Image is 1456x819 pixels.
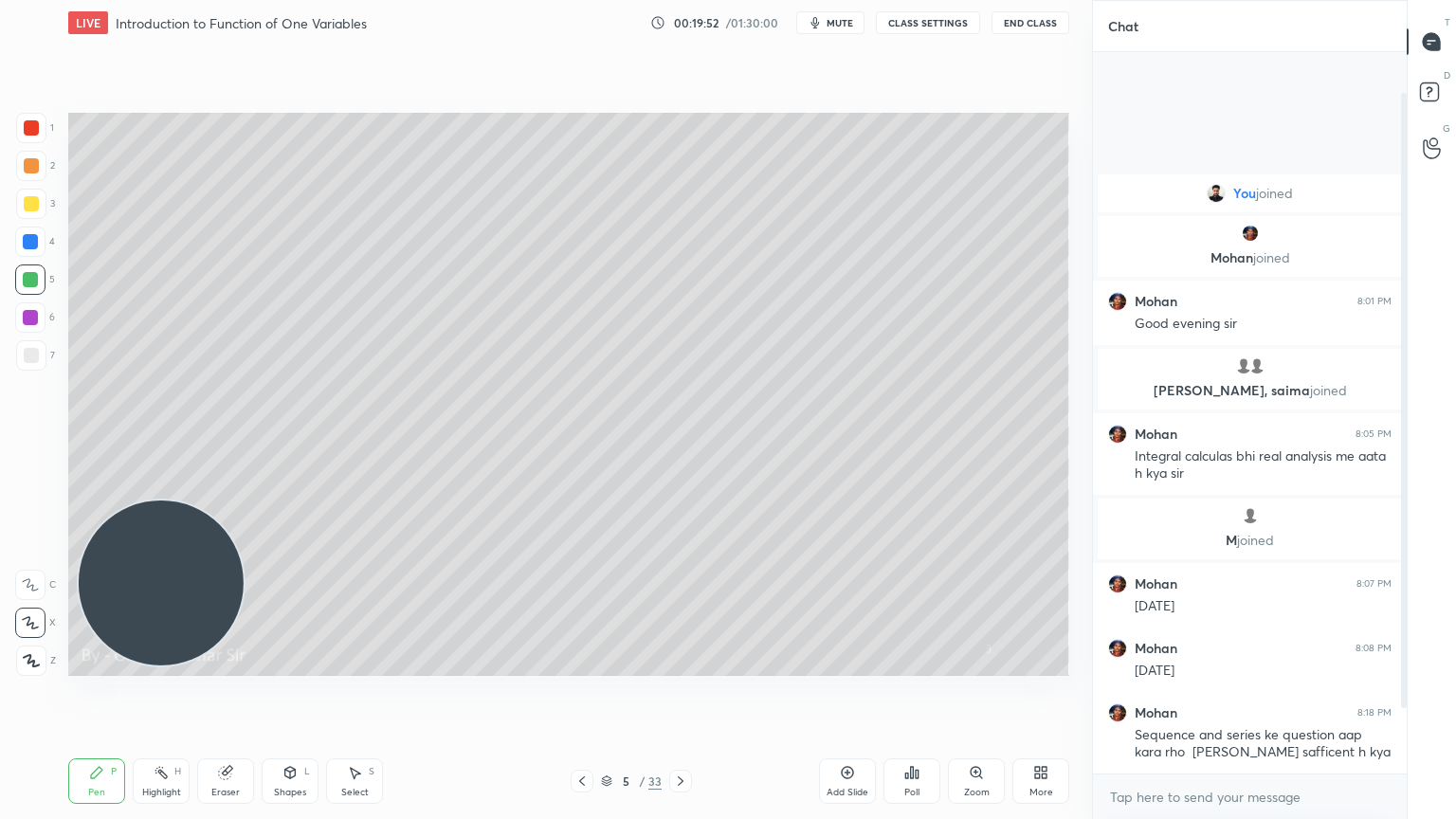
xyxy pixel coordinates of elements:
span: joined [1237,531,1274,549]
p: [PERSON_NAME], saima [1109,383,1391,398]
div: 5 [616,775,635,787]
div: H [174,767,181,776]
p: T [1445,15,1450,29]
img: 3 [1241,224,1260,243]
p: Mohan [1109,250,1391,265]
p: D [1444,68,1450,82]
span: joined [1253,248,1290,266]
p: G [1443,121,1450,136]
div: Highlight [142,788,181,797]
div: 7 [16,340,55,371]
div: / [639,775,645,787]
div: 5 [15,264,55,295]
img: 53d07d7978e04325acf49187cf6a1afc.jpg [1207,184,1226,203]
div: Good evening sir [1135,315,1392,334]
h6: Mohan [1135,293,1177,310]
span: You [1233,186,1256,201]
div: Z [16,646,56,676]
h6: Mohan [1135,640,1177,657]
div: Zoom [964,788,990,797]
img: default.png [1234,356,1253,375]
div: 8:18 PM [1357,707,1392,719]
div: 8:07 PM [1356,578,1392,590]
h6: Mohan [1135,575,1177,592]
div: Integral calculas bhi real analysis me aata h kya sir [1135,447,1392,483]
div: 3 [16,189,55,219]
img: 3 [1108,425,1127,444]
h4: Introduction to Function of One Variables [116,14,367,32]
div: 4 [15,227,55,257]
button: mute [796,11,864,34]
div: LIVE [68,11,108,34]
div: P [111,767,117,776]
div: X [15,608,56,638]
div: 1 [16,113,54,143]
button: End Class [992,11,1069,34]
div: Sequence and series ke question aap kara rho [PERSON_NAME] safficent h kya [1135,726,1392,762]
span: mute [827,16,853,29]
span: joined [1310,381,1347,399]
img: 3 [1108,292,1127,311]
button: CLASS SETTINGS [876,11,980,34]
div: S [369,767,374,776]
p: M [1109,533,1391,548]
img: 3 [1108,574,1127,593]
img: 3 [1108,703,1127,722]
div: [DATE] [1135,662,1392,681]
div: Poll [904,788,919,797]
div: C [15,570,56,600]
img: default.png [1241,506,1260,525]
div: L [304,767,310,776]
div: More [1029,788,1053,797]
div: 6 [15,302,55,333]
h6: Mohan [1135,426,1177,443]
div: Shapes [274,788,306,797]
div: 33 [648,773,662,790]
div: [DATE] [1135,597,1392,616]
img: default.png [1247,356,1266,375]
div: 8:08 PM [1356,643,1392,654]
img: 3 [1108,639,1127,658]
div: Select [341,788,369,797]
span: joined [1256,186,1293,201]
div: 2 [16,151,55,181]
p: Chat [1093,1,1154,51]
div: grid [1093,171,1407,773]
div: 8:05 PM [1356,428,1392,440]
div: Add Slide [827,788,868,797]
div: Pen [88,788,105,797]
h6: Mohan [1135,704,1177,721]
div: Eraser [211,788,240,797]
div: 8:01 PM [1357,296,1392,307]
